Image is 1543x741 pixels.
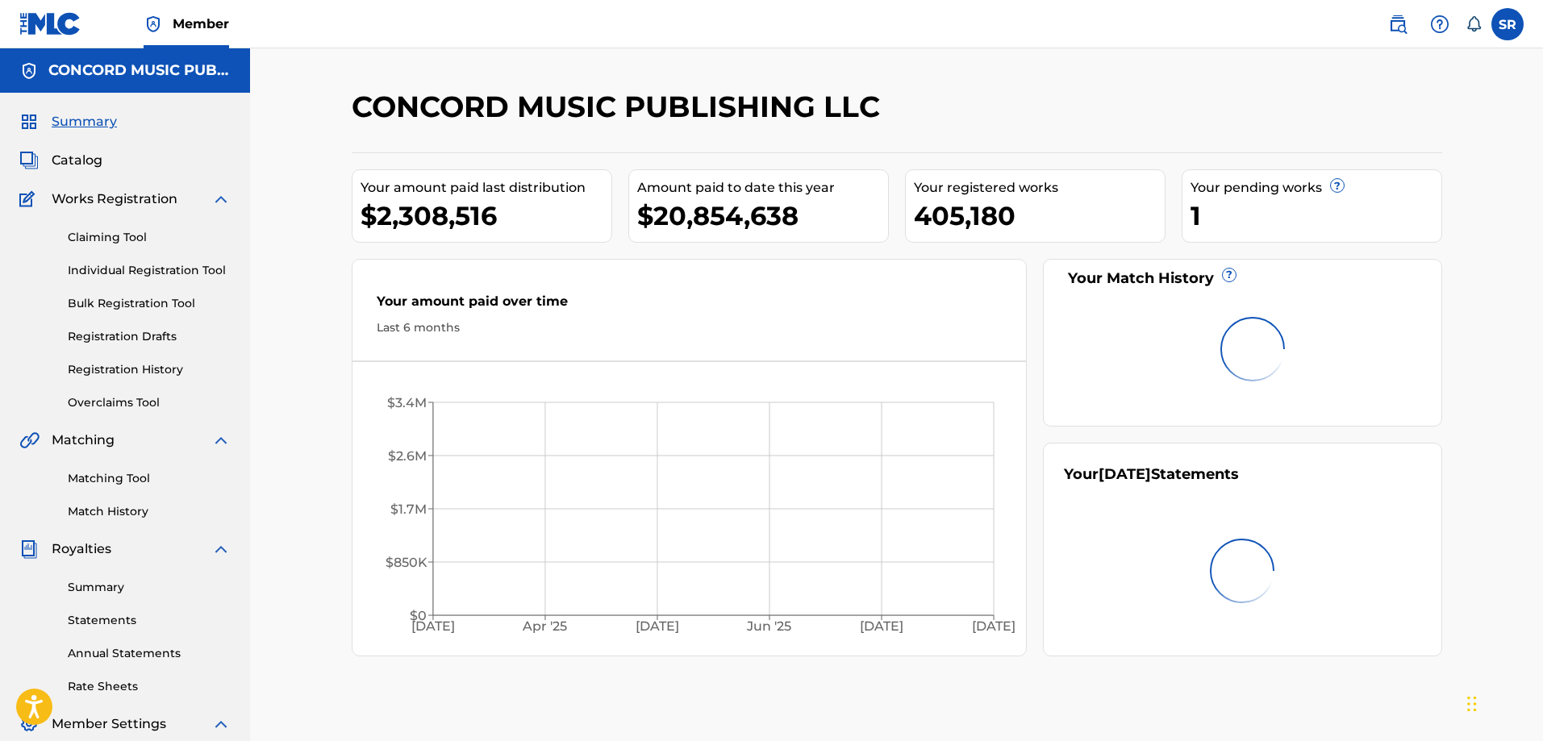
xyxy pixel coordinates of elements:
[48,61,231,80] h5: CONCORD MUSIC PUBLISHING LLC
[1388,15,1407,34] img: search
[746,619,791,635] tspan: Jun '25
[52,189,177,209] span: Works Registration
[52,112,117,131] span: Summary
[377,319,1003,336] div: Last 6 months
[19,151,102,170] a: CatalogCatalog
[19,431,40,450] img: Matching
[1211,307,1295,391] img: preloader
[352,89,888,125] h2: CONCORD MUSIC PUBLISHING LLC
[1462,664,1543,741] iframe: Chat Widget
[52,431,115,450] span: Matching
[914,178,1165,198] div: Your registered works
[361,178,611,198] div: Your amount paid last distribution
[1064,464,1239,485] div: Your Statements
[361,198,611,234] div: $2,308,516
[972,619,1015,635] tspan: [DATE]
[144,15,163,34] img: Top Rightsholder
[636,619,679,635] tspan: [DATE]
[68,229,231,246] a: Claiming Tool
[637,198,888,234] div: $20,854,638
[1382,8,1414,40] a: Public Search
[211,431,231,450] img: expand
[637,178,888,198] div: Amount paid to date this year
[19,189,40,209] img: Works Registration
[68,678,231,695] a: Rate Sheets
[1200,529,1284,613] img: preloader
[19,714,39,734] img: Member Settings
[68,579,231,596] a: Summary
[1424,8,1456,40] div: Help
[390,502,426,517] tspan: $1.7M
[19,151,39,170] img: Catalog
[1466,16,1482,32] div: Notifications
[68,295,231,312] a: Bulk Registration Tool
[68,394,231,411] a: Overclaims Tool
[860,619,903,635] tspan: [DATE]
[386,395,426,410] tspan: $3.4M
[1491,8,1524,40] div: User Menu
[211,539,231,559] img: expand
[914,198,1165,234] div: 405,180
[52,539,111,559] span: Royalties
[68,612,231,629] a: Statements
[1467,680,1477,728] div: Drag
[1191,178,1441,198] div: Your pending works
[1191,198,1441,234] div: 1
[409,608,426,623] tspan: $0
[19,112,117,131] a: SummarySummary
[52,151,102,170] span: Catalog
[211,189,231,209] img: expand
[1331,179,1344,192] span: ?
[68,503,231,520] a: Match History
[68,361,231,378] a: Registration History
[1064,268,1421,289] div: Your Match History
[68,645,231,662] a: Annual Statements
[52,714,166,734] span: Member Settings
[385,555,427,570] tspan: $850K
[1223,269,1236,281] span: ?
[387,448,426,464] tspan: $2.6M
[377,292,1003,319] div: Your amount paid over time
[522,619,567,635] tspan: Apr '25
[1099,465,1151,483] span: [DATE]
[68,470,231,487] a: Matching Tool
[19,61,39,81] img: Accounts
[19,539,39,559] img: Royalties
[19,12,81,35] img: MLC Logo
[19,112,39,131] img: Summary
[173,15,229,33] span: Member
[411,619,454,635] tspan: [DATE]
[1430,15,1449,34] img: help
[211,714,231,734] img: expand
[68,328,231,345] a: Registration Drafts
[68,262,231,279] a: Individual Registration Tool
